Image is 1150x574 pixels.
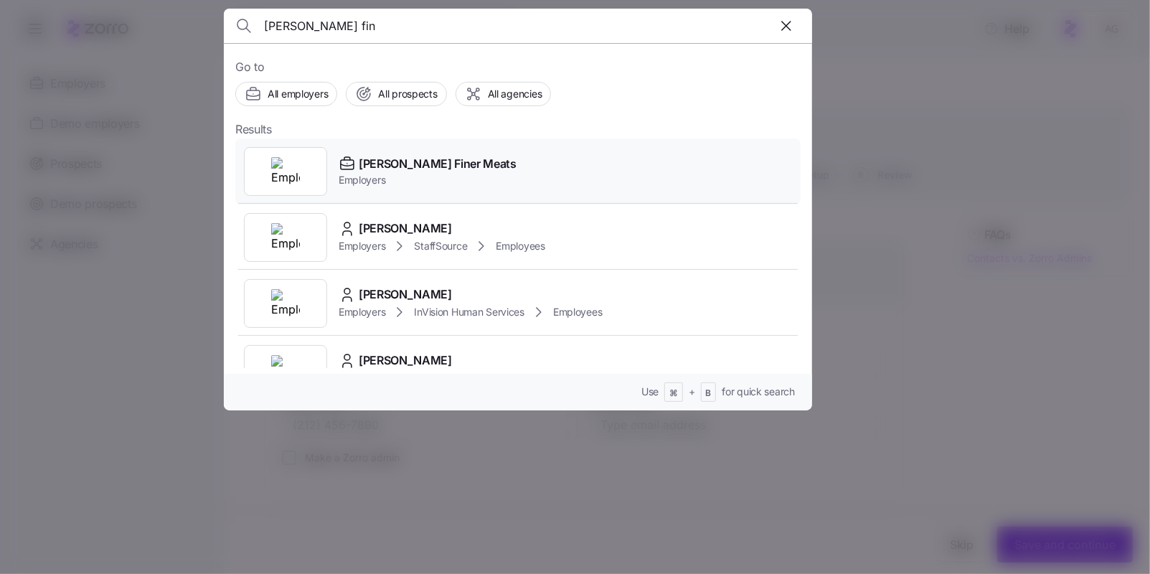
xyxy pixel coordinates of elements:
[378,87,437,101] span: All prospects
[641,385,659,399] span: Use
[271,223,300,252] img: Employer logo
[346,82,446,106] button: All prospects
[339,239,385,253] span: Employers
[553,305,602,319] span: Employees
[235,82,337,106] button: All employers
[268,87,328,101] span: All employers
[414,239,467,253] span: StaffSource
[689,385,695,399] span: +
[271,355,300,384] img: Employer logo
[235,58,801,76] span: Go to
[359,286,452,304] span: [PERSON_NAME]
[235,121,272,138] span: Results
[339,305,385,319] span: Employers
[359,220,452,237] span: [PERSON_NAME]
[271,289,300,318] img: Employer logo
[706,387,712,400] span: B
[339,173,517,187] span: Employers
[359,155,517,173] span: [PERSON_NAME] Finer Meats
[722,385,795,399] span: for quick search
[414,305,524,319] span: InVision Human Services
[359,352,452,370] span: [PERSON_NAME]
[271,157,300,186] img: Employer logo
[456,82,552,106] button: All agencies
[488,87,542,101] span: All agencies
[669,387,678,400] span: ⌘
[496,239,545,253] span: Employees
